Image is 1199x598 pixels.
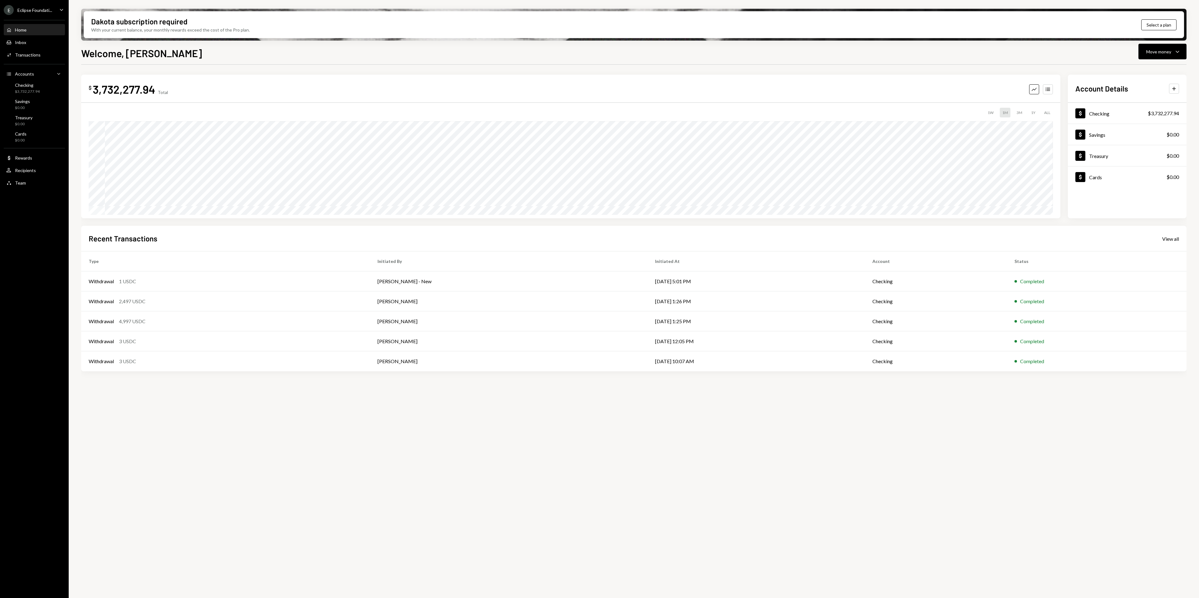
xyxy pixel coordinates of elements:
div: Withdrawal [89,358,114,365]
a: Treasury$0.00 [1068,145,1187,166]
th: Initiated By [370,251,648,271]
th: Initiated At [648,251,865,271]
div: 1M [1000,108,1010,117]
div: Cards [1089,174,1102,180]
a: Transactions [4,49,65,60]
div: $0.00 [15,105,30,111]
div: 3M [1014,108,1025,117]
td: [PERSON_NAME] [370,311,648,331]
td: Checking [865,331,1007,351]
a: Inbox [4,37,65,48]
div: Withdrawal [89,318,114,325]
h1: Welcome, [PERSON_NAME] [81,47,202,59]
td: [PERSON_NAME] [370,351,648,371]
div: 1 USDC [119,278,136,285]
div: Rewards [15,155,32,161]
a: Checking$3,732,277.94 [1068,103,1187,124]
a: Cards$0.00 [4,129,65,144]
a: Cards$0.00 [1068,166,1187,187]
div: $ [89,85,91,91]
div: 4,997 USDC [119,318,146,325]
div: Eclipse Foundati... [17,7,52,13]
a: Team [4,177,65,188]
div: Recipients [15,168,36,173]
td: Checking [865,351,1007,371]
div: Completed [1020,278,1044,285]
div: Move money [1146,48,1171,55]
div: $0.00 [1167,173,1179,181]
a: Checking$3,732,277.94 [4,81,65,96]
th: Type [81,251,370,271]
a: Treasury$0.00 [4,113,65,128]
div: $3,732,277.94 [15,89,40,94]
h2: Account Details [1075,83,1128,94]
a: Home [4,24,65,35]
div: Treasury [1089,153,1108,159]
div: 3 USDC [119,338,136,345]
div: 1Y [1029,108,1038,117]
a: Rewards [4,152,65,163]
div: $0.00 [1167,152,1179,160]
td: [PERSON_NAME] [370,291,648,311]
button: Select a plan [1141,19,1177,30]
a: Accounts [4,68,65,79]
td: [DATE] 5:01 PM [648,271,865,291]
a: View all [1162,235,1179,242]
td: Checking [865,291,1007,311]
td: Checking [865,271,1007,291]
div: Accounts [15,71,34,77]
div: Treasury [15,115,32,120]
a: Savings$0.00 [4,97,65,112]
td: [DATE] 10:07 AM [648,351,865,371]
div: Inbox [15,40,26,45]
div: Completed [1020,298,1044,305]
div: Team [15,180,26,185]
td: [DATE] 1:26 PM [648,291,865,311]
div: Completed [1020,358,1044,365]
div: ALL [1042,108,1053,117]
th: Status [1007,251,1187,271]
div: Cards [15,131,27,136]
h2: Recent Transactions [89,233,157,244]
div: Withdrawal [89,298,114,305]
div: Savings [15,99,30,104]
td: [DATE] 12:05 PM [648,331,865,351]
div: 3 USDC [119,358,136,365]
button: Move money [1138,44,1187,59]
div: Withdrawal [89,278,114,285]
div: With your current balance, your monthly rewards exceed the cost of the Pro plan. [91,27,250,33]
div: Checking [15,82,40,88]
div: Completed [1020,338,1044,345]
td: [PERSON_NAME] [370,331,648,351]
div: Checking [1089,111,1109,116]
a: Recipients [4,165,65,176]
div: $3,732,277.94 [1148,110,1179,117]
div: $0.00 [15,121,32,127]
div: Savings [1089,132,1105,138]
div: Dakota subscription required [91,16,187,27]
th: Account [865,251,1007,271]
div: 1W [985,108,996,117]
a: Savings$0.00 [1068,124,1187,145]
div: Total [158,90,168,95]
td: Checking [865,311,1007,331]
div: Transactions [15,52,41,57]
td: [DATE] 1:25 PM [648,311,865,331]
div: $0.00 [15,138,27,143]
div: $0.00 [1167,131,1179,138]
div: Home [15,27,27,32]
div: View all [1162,236,1179,242]
div: E [4,5,14,15]
div: 2,497 USDC [119,298,146,305]
div: Completed [1020,318,1044,325]
div: 3,732,277.94 [93,82,155,96]
td: [PERSON_NAME] - New [370,271,648,291]
div: Withdrawal [89,338,114,345]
